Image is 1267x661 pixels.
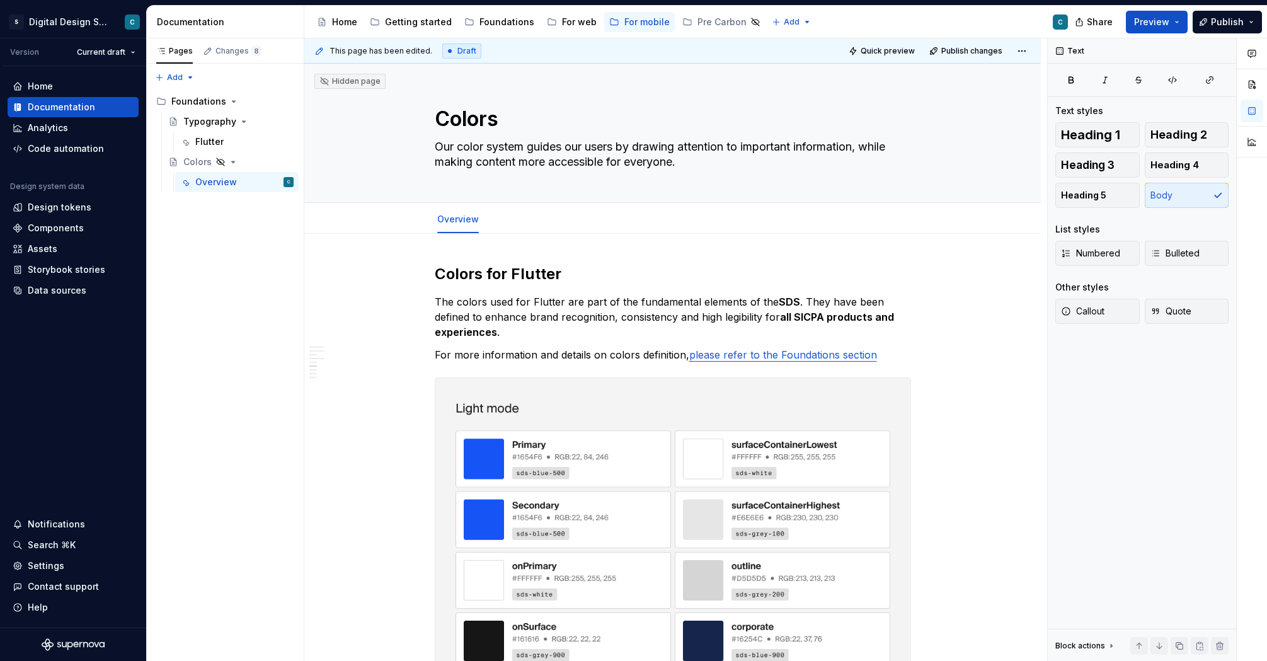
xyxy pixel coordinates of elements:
button: Notifications [8,514,139,534]
a: Supernova Logo [42,638,105,651]
span: Preview [1134,16,1169,28]
div: Help [28,601,48,614]
button: Share [1069,11,1121,33]
div: Hidden page [319,76,381,86]
button: Quick preview [845,42,920,60]
a: Flutter [175,132,299,152]
a: Colors [163,152,299,172]
div: Assets [28,243,57,255]
span: Heading 5 [1061,189,1106,202]
a: Analytics [8,118,139,138]
span: Publish changes [941,46,1002,56]
div: Block actions [1055,637,1116,655]
button: Add [151,69,198,86]
a: Storybook stories [8,260,139,280]
div: Design tokens [28,201,91,214]
span: Heading 4 [1150,159,1199,171]
button: Heading 3 [1055,152,1140,178]
button: Add [768,13,815,31]
div: Design system data [10,181,84,192]
textarea: Our color system guides our users by drawing attention to important information, while making con... [432,137,909,172]
div: Foundations [479,16,534,28]
div: For web [562,16,597,28]
span: Share [1087,16,1113,28]
a: For mobile [604,12,675,32]
a: Design tokens [8,197,139,217]
div: Other styles [1055,281,1109,294]
a: Typography [163,112,299,132]
button: Heading 5 [1055,183,1140,208]
button: Publish changes [926,42,1008,60]
span: Heading 1 [1061,129,1120,141]
button: Current draft [71,43,141,61]
span: Add [167,72,183,83]
div: Getting started [385,16,452,28]
div: Overview [195,176,237,188]
span: Callout [1061,305,1104,318]
p: The colors used for Flutter are part of the fundamental elements of the . They have been defined ... [435,294,911,340]
p: For more information and details on colors definition, [435,347,911,362]
button: Help [8,597,139,618]
button: Quote [1145,299,1229,324]
div: Foundations [171,95,226,108]
span: Heading 2 [1150,129,1207,141]
a: Data sources [8,280,139,301]
div: Foundations [151,91,299,112]
a: For web [542,12,602,32]
div: List styles [1055,223,1100,236]
div: Settings [28,560,64,572]
div: Storybook stories [28,263,105,276]
button: Heading 2 [1145,122,1229,147]
div: For mobile [624,16,670,28]
div: Overview [432,205,484,232]
span: Quote [1150,305,1191,318]
div: Pre Carbon [697,16,747,28]
div: Colors [183,156,212,168]
div: C [130,17,135,27]
div: S [9,14,24,30]
div: Contact support [28,580,99,593]
a: Pre Carbon [677,12,765,32]
div: Notifications [28,518,85,531]
a: Overview [437,214,479,224]
a: Settings [8,556,139,576]
h2: Colors for Flutter [435,264,911,284]
div: Home [332,16,357,28]
div: Flutter [195,135,224,148]
div: Code automation [28,142,104,155]
div: Documentation [157,16,299,28]
button: Contact support [8,577,139,597]
div: Changes [215,46,261,56]
a: Code automation [8,139,139,159]
div: Search ⌘K [28,539,76,551]
span: Bulleted [1150,247,1200,260]
div: Text styles [1055,105,1103,117]
div: Digital Design System [29,16,110,28]
button: Search ⌘K [8,535,139,555]
span: Quick preview [861,46,915,56]
button: Preview [1126,11,1188,33]
a: please refer to the Foundations section [689,348,877,361]
a: Foundations [459,12,539,32]
button: Heading 4 [1145,152,1229,178]
div: Analytics [28,122,68,134]
span: Numbered [1061,247,1120,260]
div: Documentation [28,101,95,113]
button: SDigital Design SystemC [3,8,144,35]
button: Numbered [1055,241,1140,266]
button: Callout [1055,299,1140,324]
span: Add [784,17,800,27]
div: C [287,176,290,188]
a: Assets [8,239,139,259]
strong: SDS [779,296,800,308]
div: Page tree [312,9,765,35]
div: Home [28,80,53,93]
span: Draft [457,46,476,56]
span: This page has been edited. [330,46,432,56]
span: 8 [251,46,261,56]
div: Version [10,47,39,57]
div: Pages [156,46,193,56]
button: Heading 1 [1055,122,1140,147]
span: Heading 3 [1061,159,1115,171]
textarea: Colors [432,104,909,134]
